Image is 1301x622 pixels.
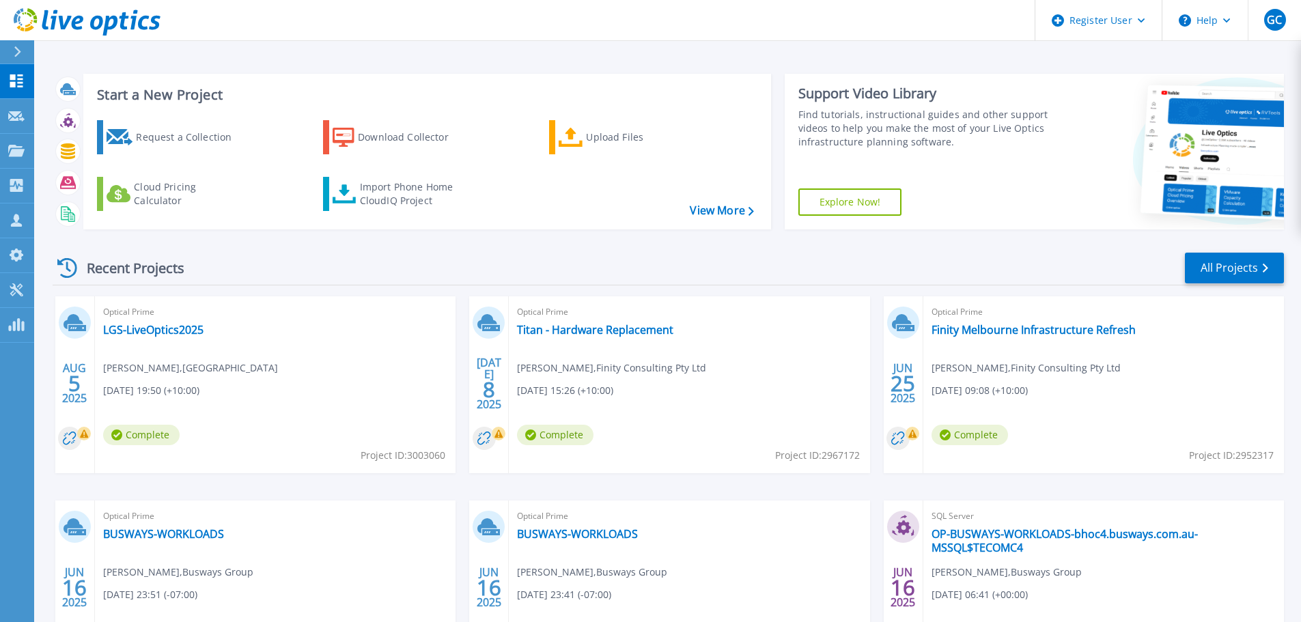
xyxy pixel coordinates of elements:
[97,87,753,102] h3: Start a New Project
[103,323,204,337] a: LGS-LiveOptics2025
[586,124,695,151] div: Upload Files
[477,582,501,593] span: 16
[517,383,613,398] span: [DATE] 15:26 (+10:00)
[932,527,1276,554] a: OP-BUSWAYS-WORKLOADS-bhoc4.busways.com.au-MSSQL$TECOMC4
[361,448,445,463] span: Project ID: 3003060
[360,180,466,208] div: Import Phone Home CloudIQ Project
[1185,253,1284,283] a: All Projects
[775,448,860,463] span: Project ID: 2967172
[1189,448,1274,463] span: Project ID: 2952317
[53,251,203,285] div: Recent Projects
[61,563,87,612] div: JUN 2025
[97,120,249,154] a: Request a Collection
[97,177,249,211] a: Cloud Pricing Calculator
[103,509,447,524] span: Optical Prime
[932,509,1276,524] span: SQL Server
[798,85,1053,102] div: Support Video Library
[891,582,915,593] span: 16
[549,120,701,154] a: Upload Files
[517,323,673,337] a: Titan - Hardware Replacement
[517,509,861,524] span: Optical Prime
[68,378,81,389] span: 5
[103,527,224,541] a: BUSWAYS-WORKLOADS
[517,587,611,602] span: [DATE] 23:41 (-07:00)
[476,358,502,408] div: [DATE] 2025
[323,120,475,154] a: Download Collector
[932,587,1028,602] span: [DATE] 06:41 (+00:00)
[1267,14,1282,25] span: GC
[517,361,706,376] span: [PERSON_NAME] , Finity Consulting Pty Ltd
[932,565,1082,580] span: [PERSON_NAME] , Busways Group
[61,358,87,408] div: AUG 2025
[517,425,593,445] span: Complete
[134,180,243,208] div: Cloud Pricing Calculator
[517,527,638,541] a: BUSWAYS-WORKLOADS
[483,384,495,395] span: 8
[932,323,1136,337] a: Finity Melbourne Infrastructure Refresh
[358,124,467,151] div: Download Collector
[932,305,1276,320] span: Optical Prime
[103,361,278,376] span: [PERSON_NAME] , [GEOGRAPHIC_DATA]
[932,361,1121,376] span: [PERSON_NAME] , Finity Consulting Pty Ltd
[103,425,180,445] span: Complete
[890,563,916,612] div: JUN 2025
[103,587,197,602] span: [DATE] 23:51 (-07:00)
[798,188,902,216] a: Explore Now!
[932,383,1028,398] span: [DATE] 09:08 (+10:00)
[798,108,1053,149] div: Find tutorials, instructional guides and other support videos to help you make the most of your L...
[517,565,667,580] span: [PERSON_NAME] , Busways Group
[136,124,245,151] div: Request a Collection
[891,378,915,389] span: 25
[103,305,447,320] span: Optical Prime
[103,565,253,580] span: [PERSON_NAME] , Busways Group
[890,358,916,408] div: JUN 2025
[103,383,199,398] span: [DATE] 19:50 (+10:00)
[517,305,861,320] span: Optical Prime
[690,204,753,217] a: View More
[476,563,502,612] div: JUN 2025
[932,425,1008,445] span: Complete
[62,582,87,593] span: 16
